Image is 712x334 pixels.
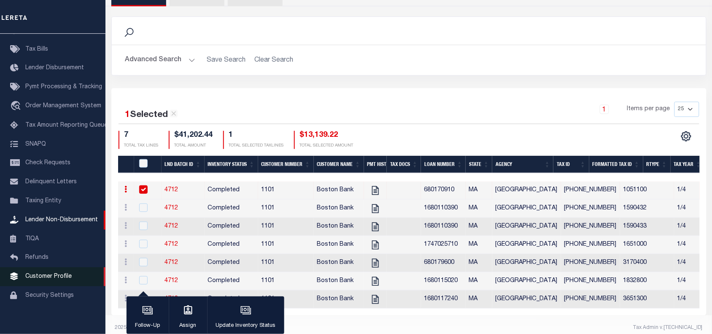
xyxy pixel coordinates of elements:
[492,182,561,200] td: [GEOGRAPHIC_DATA]
[258,254,314,272] td: 1101
[205,236,258,254] td: Completed
[421,156,466,173] th: Loan Number: activate to sort column ascending
[25,217,98,223] span: Lender Non-Disbursement
[421,200,466,218] td: 1680110390
[25,255,49,261] span: Refunds
[466,291,492,309] td: MA
[674,200,701,218] td: 1/4
[205,272,258,291] td: Completed
[165,223,178,229] a: 4712
[492,254,561,272] td: [GEOGRAPHIC_DATA]
[561,182,620,200] td: [PHONE_NUMBER]
[165,278,178,284] a: 4712
[25,84,102,90] span: Pymt Processing & Tracking
[561,236,620,254] td: [PHONE_NUMBER]
[118,156,134,173] th: &nbsp;&nbsp;&nbsp;&nbsp;&nbsp;&nbsp;&nbsp;&nbsp;&nbsp;&nbsp;
[229,131,284,140] h4: 1
[175,143,213,149] p: TOTAL AMOUNT
[466,182,492,200] td: MA
[258,236,314,254] td: 1101
[492,272,561,291] td: [GEOGRAPHIC_DATA]
[125,109,178,122] div: Selected
[25,46,48,52] span: Tax Bills
[25,160,70,166] span: Check Requests
[165,187,178,193] a: 4712
[387,156,421,173] th: Tax Docs: activate to sort column ascending
[421,254,466,272] td: 680179600
[466,272,492,291] td: MA
[125,111,130,119] span: 1
[561,254,620,272] td: [PHONE_NUMBER]
[205,254,258,272] td: Completed
[314,156,364,173] th: Customer Name: activate to sort column ascending
[124,143,159,149] p: TOTAL TAX LINES
[314,200,364,218] td: Boston Bank
[674,254,701,272] td: 1/4
[421,182,466,200] td: 680170910
[162,156,205,173] th: LND Batch ID: activate to sort column ascending
[643,156,671,173] th: RType: activate to sort column ascending
[205,156,258,173] th: Inventory Status: activate to sort column ascending
[25,179,77,185] span: Delinquent Letters
[205,218,258,236] td: Completed
[553,156,589,173] th: Tax Id: activate to sort column ascending
[466,236,492,254] td: MA
[314,236,364,254] td: Boston Bank
[258,182,314,200] td: 1101
[415,324,703,331] div: Tax Admin v.[TECHNICAL_ID]
[25,122,108,128] span: Tax Amount Reporting Queue
[25,293,74,299] span: Security Settings
[674,182,701,200] td: 1/4
[205,291,258,309] td: Completed
[561,218,620,236] td: [PHONE_NUMBER]
[674,218,701,236] td: 1/4
[314,254,364,272] td: Boston Bank
[125,52,195,68] button: Advanced Search
[620,272,674,291] td: 1832800
[561,291,620,309] td: [PHONE_NUMBER]
[258,272,314,291] td: 1101
[205,200,258,218] td: Completed
[561,200,620,218] td: [PHONE_NUMBER]
[620,200,674,218] td: 1590432
[165,242,178,247] a: 4712
[466,218,492,236] td: MA
[216,322,276,330] p: Update Inventory Status
[25,141,46,147] span: SNAPQ
[364,156,387,173] th: Pmt Hist
[25,198,61,204] span: Taxing Entity
[421,218,466,236] td: 1680110390
[421,291,466,309] td: 1680117240
[674,291,701,309] td: 1/4
[466,156,492,173] th: State: activate to sort column ascending
[466,200,492,218] td: MA
[600,105,609,114] a: 1
[124,131,159,140] h4: 7
[300,131,353,140] h4: $13,139.22
[492,218,561,236] td: [GEOGRAPHIC_DATA]
[466,254,492,272] td: MA
[671,156,705,173] th: Tax Year: activate to sort column ascending
[314,218,364,236] td: Boston Bank
[620,254,674,272] td: 3170400
[10,101,24,112] i: travel_explore
[314,291,364,309] td: Boston Bank
[589,156,643,173] th: Formatted Tax Id: activate to sort column ascending
[674,236,701,254] td: 1/4
[620,182,674,200] td: 1051100
[134,156,162,173] th: QID
[178,322,199,330] p: Assign
[25,103,101,109] span: Order Management System
[109,324,409,331] div: 2025 © [PERSON_NAME].
[314,272,364,291] td: Boston Bank
[258,291,314,309] td: 1101
[165,205,178,211] a: 4712
[492,200,561,218] td: [GEOGRAPHIC_DATA]
[492,291,561,309] td: [GEOGRAPHIC_DATA]
[492,236,561,254] td: [GEOGRAPHIC_DATA]
[492,156,553,173] th: Agency: activate to sort column ascending
[205,182,258,200] td: Completed
[314,182,364,200] td: Boston Bank
[620,236,674,254] td: 1651000
[25,236,39,242] span: TIQA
